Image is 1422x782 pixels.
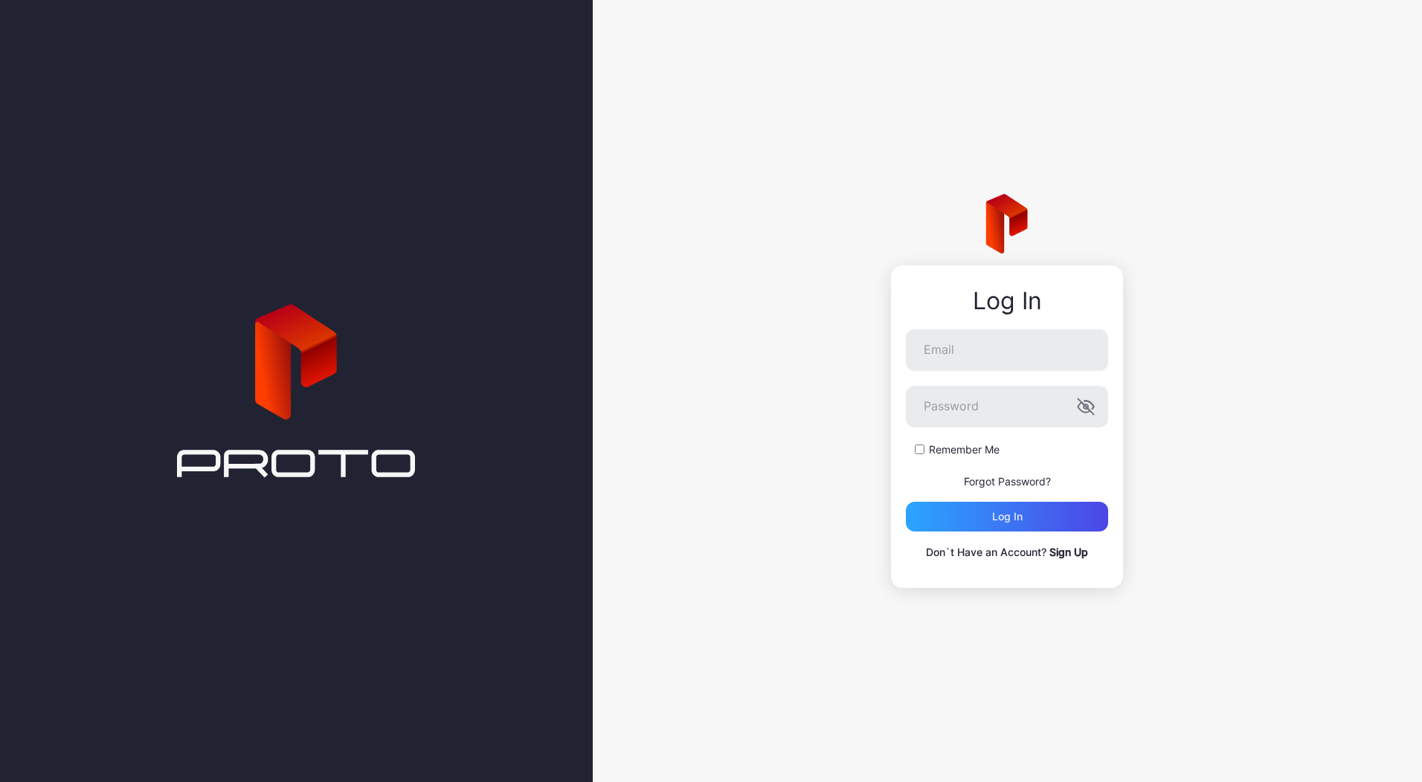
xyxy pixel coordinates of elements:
button: Password [1077,398,1095,416]
input: Password [906,386,1108,427]
a: Sign Up [1049,546,1088,558]
input: Email [906,329,1108,371]
div: Log In [906,288,1108,314]
button: Log in [906,502,1108,531]
p: Don`t Have an Account? [906,543,1108,561]
a: Forgot Password? [964,475,1051,488]
div: Log in [992,511,1023,523]
label: Remember Me [929,442,1000,457]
